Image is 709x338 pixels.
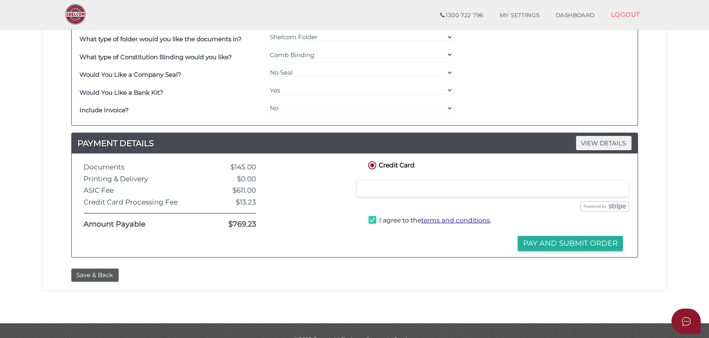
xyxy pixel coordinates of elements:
div: $13.23 [197,198,262,206]
a: PAYMENT DETAILSVIEW DETAILS [72,137,638,150]
span: VIEW DETAILS [576,136,632,150]
label: I agree to the . [369,216,491,226]
a: MY SETTINGS [492,7,548,24]
div: Printing & Delivery [78,175,197,183]
a: DASHBOARD [548,7,603,24]
iframe: Secure card payment input frame [362,185,624,192]
b: Include Invoice? [80,106,129,114]
button: Open asap [671,309,701,334]
label: Credit Card [367,160,415,170]
b: Would You Like a Bank Kit? [80,89,164,96]
img: stripe.png [581,201,629,212]
a: LOGOUT [603,6,648,23]
div: Credit Card Processing Fee [78,198,197,206]
div: ASIC Fee [78,187,197,194]
b: What type of folder would you like the documents in? [80,35,242,43]
div: $611.00 [197,187,262,194]
button: Pay and Submit Order [518,236,623,251]
div: $145.00 [197,163,262,171]
a: terms and conditions [421,216,490,224]
div: Documents [78,163,197,171]
div: $769.23 [197,220,262,229]
div: $0.00 [197,175,262,183]
b: What type of Constitution Binding would you like? [80,53,232,61]
div: Amount Payable [78,220,197,229]
h4: PAYMENT DETAILS [72,137,638,150]
b: Would You Like a Company Seal? [80,71,182,78]
a: 1300 722 796 [432,7,491,24]
button: Save & Back [71,269,119,282]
